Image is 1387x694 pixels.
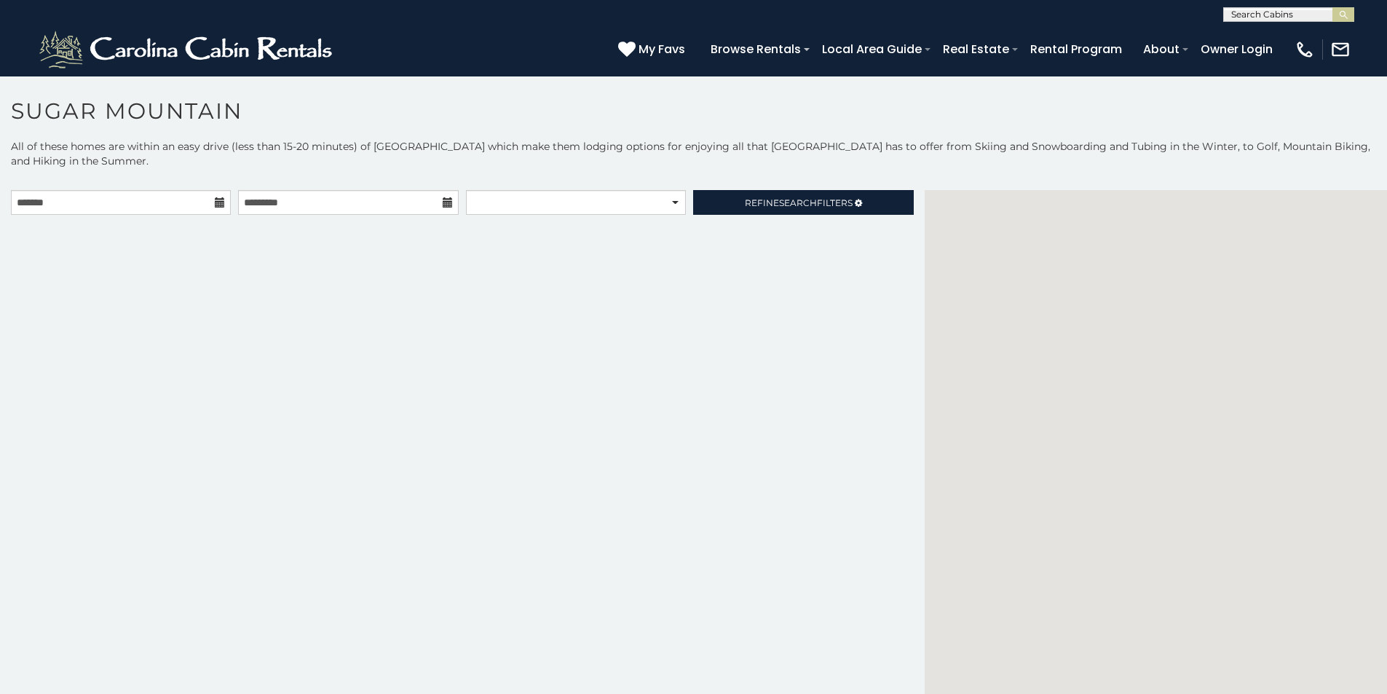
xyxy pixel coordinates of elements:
a: Rental Program [1023,36,1129,62]
a: Real Estate [936,36,1016,62]
img: phone-regular-white.png [1295,39,1315,60]
span: My Favs [639,40,685,58]
a: My Favs [618,40,689,59]
img: mail-regular-white.png [1330,39,1351,60]
span: Refine Filters [745,197,853,208]
a: Local Area Guide [815,36,929,62]
img: White-1-2.png [36,28,339,71]
span: Search [779,197,817,208]
a: RefineSearchFilters [693,190,913,215]
a: Owner Login [1193,36,1280,62]
a: About [1136,36,1187,62]
a: Browse Rentals [703,36,808,62]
